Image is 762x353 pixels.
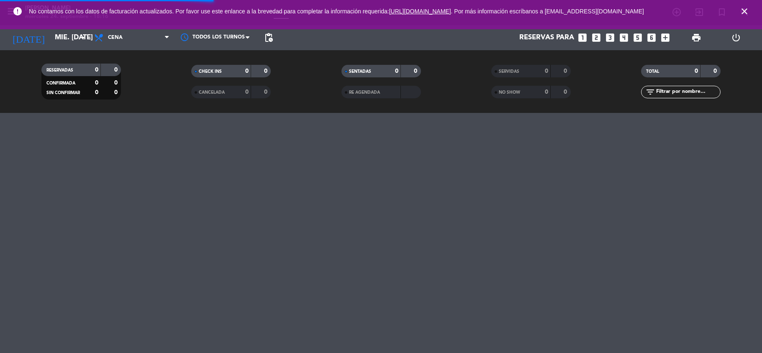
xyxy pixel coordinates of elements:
span: SENTADAS [349,69,371,74]
strong: 0 [414,68,419,74]
span: TOTAL [646,69,659,74]
strong: 0 [114,90,119,95]
i: looks_6 [646,32,657,43]
strong: 0 [95,80,98,86]
span: SIN CONFIRMAR [46,91,80,95]
i: arrow_drop_down [78,33,88,43]
strong: 0 [114,67,119,73]
i: filter_list [645,87,655,97]
strong: 0 [264,89,269,95]
strong: 0 [545,68,548,74]
strong: 0 [695,68,698,74]
strong: 0 [545,89,548,95]
i: close [739,6,749,16]
strong: 0 [245,89,249,95]
span: NO SHOW [499,90,520,95]
strong: 0 [395,68,398,74]
i: error [13,6,23,16]
i: looks_one [577,32,588,43]
i: looks_3 [605,32,616,43]
span: CANCELADA [199,90,225,95]
input: Filtrar por nombre... [655,87,720,97]
strong: 0 [95,67,98,73]
i: looks_two [591,32,602,43]
i: power_settings_new [731,33,741,43]
span: No contamos con los datos de facturación actualizados. Por favor use este enlance a la brevedad p... [29,8,644,15]
span: pending_actions [264,33,274,43]
i: add_box [660,32,671,43]
span: Reservas para [519,34,574,42]
strong: 0 [264,68,269,74]
strong: 0 [245,68,249,74]
i: looks_5 [632,32,643,43]
i: [DATE] [6,28,51,47]
span: RE AGENDADA [349,90,380,95]
strong: 0 [95,90,98,95]
span: RESERVADAS [46,68,73,72]
span: CONFIRMADA [46,81,75,85]
strong: 0 [564,89,569,95]
a: . Por más información escríbanos a [EMAIL_ADDRESS][DOMAIN_NAME] [451,8,644,15]
span: Cena [108,35,123,41]
span: CHECK INS [199,69,222,74]
span: SERVIDAS [499,69,519,74]
strong: 0 [713,68,718,74]
a: [URL][DOMAIN_NAME] [389,8,451,15]
strong: 0 [114,80,119,86]
strong: 0 [564,68,569,74]
i: looks_4 [618,32,629,43]
span: print [691,33,701,43]
div: LOG OUT [716,25,756,50]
